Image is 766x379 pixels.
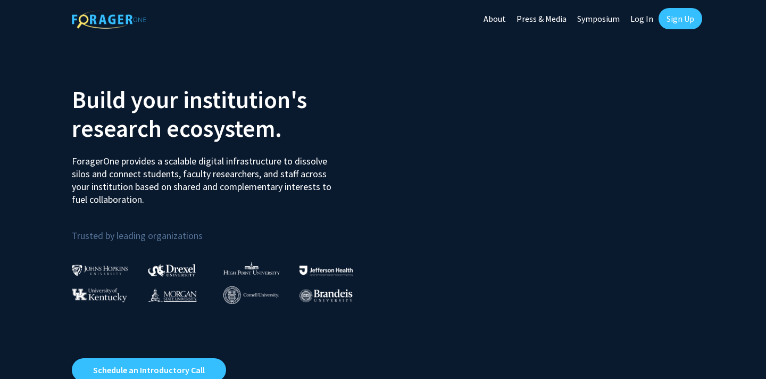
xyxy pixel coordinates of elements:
img: Thomas Jefferson University [299,266,353,276]
p: Trusted by leading organizations [72,215,375,244]
img: Drexel University [148,264,196,276]
h2: Build your institution's research ecosystem. [72,85,375,143]
p: ForagerOne provides a scalable digital infrastructure to dissolve silos and connect students, fac... [72,147,339,206]
img: ForagerOne Logo [72,10,146,29]
img: Cornell University [223,286,279,304]
img: Brandeis University [299,289,353,302]
img: University of Kentucky [72,288,127,302]
img: Morgan State University [148,288,197,302]
a: Sign Up [659,8,702,29]
img: High Point University [223,262,280,275]
img: Johns Hopkins University [72,265,128,276]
